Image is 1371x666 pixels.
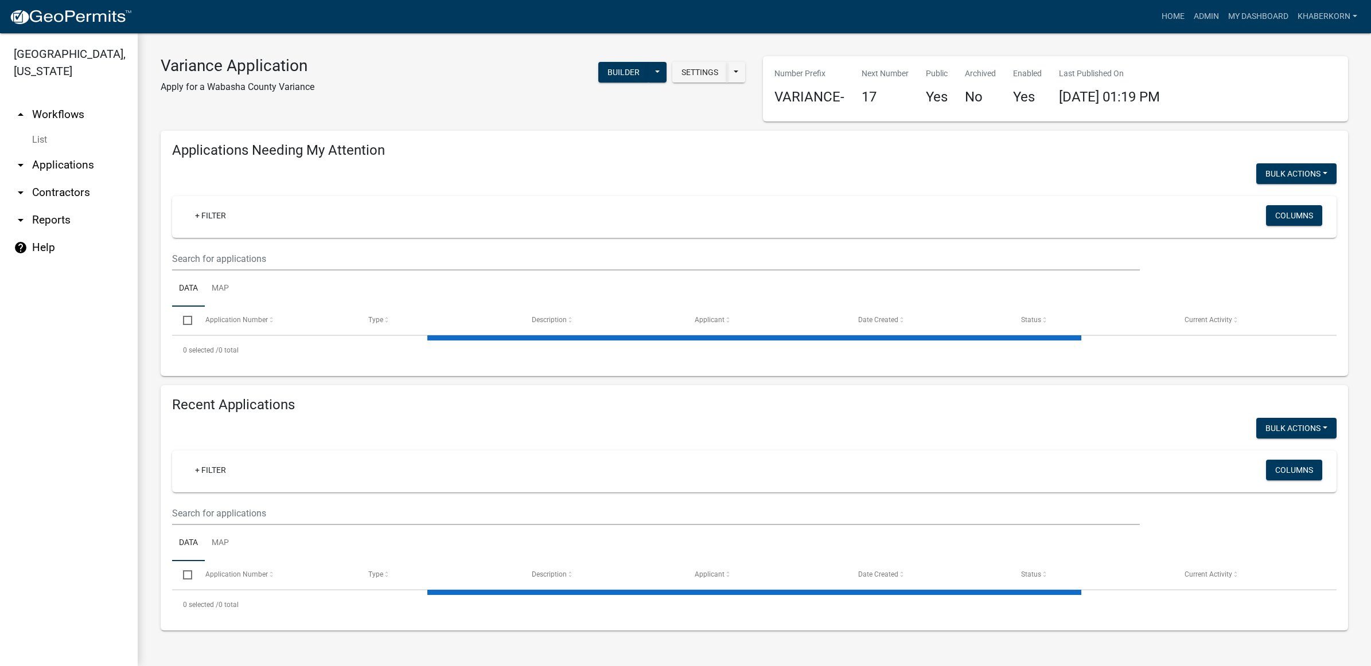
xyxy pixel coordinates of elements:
[205,316,268,324] span: Application Number
[1266,460,1322,480] button: Columns
[695,316,725,324] span: Applicant
[205,570,268,578] span: Application Number
[1010,307,1174,334] datatable-header-cell: Status
[205,271,236,307] a: Map
[172,307,194,334] datatable-header-cell: Select
[965,68,996,80] p: Archived
[186,205,235,226] a: + Filter
[172,590,1337,619] div: 0 total
[1185,570,1232,578] span: Current Activity
[194,307,357,334] datatable-header-cell: Application Number
[14,241,28,254] i: help
[368,316,383,324] span: Type
[520,307,684,334] datatable-header-cell: Description
[172,525,205,562] a: Data
[862,68,909,80] p: Next Number
[14,186,28,199] i: arrow_drop_down
[1021,316,1041,324] span: Status
[172,502,1140,525] input: Search for applications
[926,89,948,105] h4: Yes
[532,316,567,324] span: Description
[695,570,725,578] span: Applicant
[672,62,727,83] button: Settings
[965,89,996,105] h4: No
[357,561,521,589] datatable-header-cell: Type
[205,525,236,562] a: Map
[161,56,314,76] h3: Variance Application
[14,158,28,172] i: arrow_drop_down
[847,307,1010,334] datatable-header-cell: Date Created
[1013,68,1042,80] p: Enabled
[684,561,847,589] datatable-header-cell: Applicant
[858,570,898,578] span: Date Created
[1189,6,1224,28] a: Admin
[172,271,205,307] a: Data
[862,89,909,105] h4: 17
[774,89,844,105] h4: VARIANCE-
[1059,68,1160,80] p: Last Published On
[847,561,1010,589] datatable-header-cell: Date Created
[1185,316,1232,324] span: Current Activity
[14,108,28,122] i: arrow_drop_up
[684,307,847,334] datatable-header-cell: Applicant
[172,336,1337,365] div: 0 total
[183,601,219,609] span: 0 selected /
[1010,561,1174,589] datatable-header-cell: Status
[1256,163,1337,184] button: Bulk Actions
[1266,205,1322,226] button: Columns
[1157,6,1189,28] a: Home
[172,561,194,589] datatable-header-cell: Select
[858,316,898,324] span: Date Created
[183,346,219,354] span: 0 selected /
[1173,307,1337,334] datatable-header-cell: Current Activity
[1293,6,1362,28] a: khaberkorn
[161,80,314,94] p: Apply for a Wabasha County Variance
[1021,570,1041,578] span: Status
[14,213,28,227] i: arrow_drop_down
[357,307,521,334] datatable-header-cell: Type
[532,570,567,578] span: Description
[1256,418,1337,438] button: Bulk Actions
[172,397,1337,413] h4: Recent Applications
[368,570,383,578] span: Type
[1224,6,1293,28] a: My Dashboard
[172,142,1337,159] h4: Applications Needing My Attention
[1173,561,1337,589] datatable-header-cell: Current Activity
[172,247,1140,271] input: Search for applications
[520,561,684,589] datatable-header-cell: Description
[194,561,357,589] datatable-header-cell: Application Number
[1013,89,1042,105] h4: Yes
[926,68,948,80] p: Public
[598,62,649,83] button: Builder
[186,460,235,480] a: + Filter
[774,68,844,80] p: Number Prefix
[1059,89,1160,105] span: [DATE] 01:19 PM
